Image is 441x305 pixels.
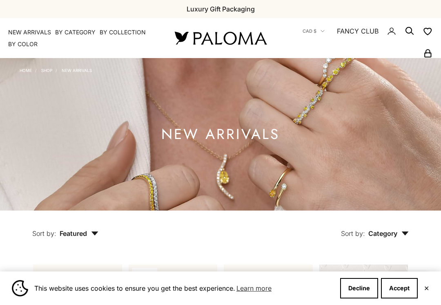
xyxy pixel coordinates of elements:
nav: Secondary navigation [286,18,433,58]
p: Luxury Gift Packaging [187,4,255,14]
img: Cookie banner [12,280,28,296]
button: Close [424,286,429,291]
span: Category [368,229,409,238]
button: Accept [381,278,418,298]
span: Sort by: [341,229,365,238]
a: FANCY CLUB [337,26,379,36]
a: NEW ARRIVALS [8,28,51,36]
summary: By Category [55,28,96,36]
summary: By Color [8,40,38,48]
span: Sort by: [32,229,56,238]
h1: NEW ARRIVALS [161,129,280,139]
a: NEW ARRIVALS [62,68,92,73]
button: Sort by: Category [322,211,428,245]
nav: Primary navigation [8,28,155,48]
span: This website uses cookies to ensure you get the best experience. [34,282,334,294]
span: Featured [60,229,98,238]
a: Shop [41,68,52,73]
button: Decline [340,278,378,298]
button: Sort by: Featured [13,211,117,245]
summary: By Collection [100,28,146,36]
nav: Breadcrumb [20,66,92,73]
span: NEW [132,268,157,279]
span: CAD $ [303,27,316,35]
button: CAD $ [303,27,325,35]
a: Learn more [235,282,273,294]
a: Home [20,68,32,73]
